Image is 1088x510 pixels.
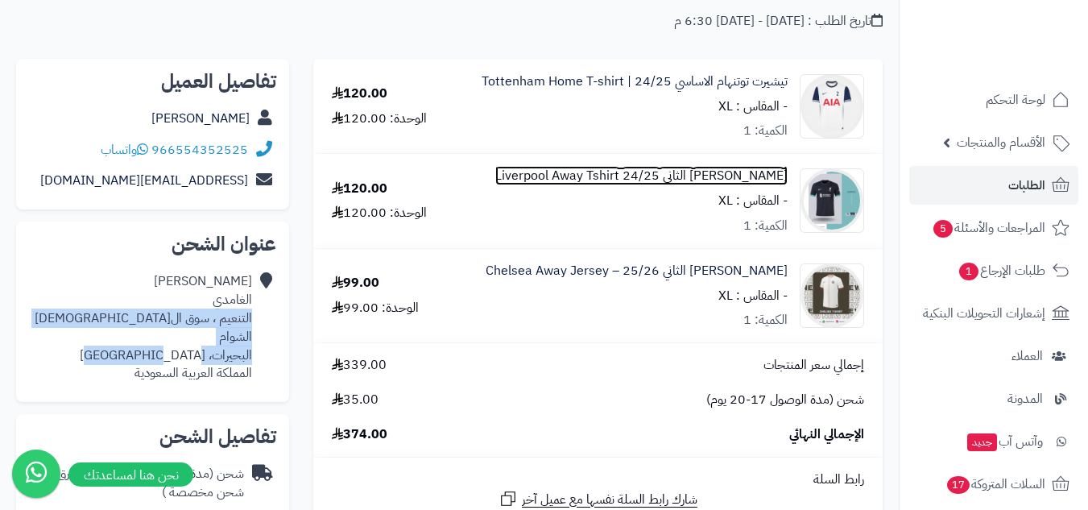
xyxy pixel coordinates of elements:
[800,168,863,233] img: 1725826042-LIVERPOOL-90x90.png
[909,294,1078,333] a: إشعارات التحويلات البنكية
[978,45,1073,79] img: logo-2.png
[909,209,1078,247] a: المراجعات والأسئلة5
[718,191,788,210] small: - المقاس : XL
[498,489,697,509] a: شارك رابط السلة نفسها مع عميل آخر
[332,299,419,317] div: الوحدة: 99.00
[29,72,276,91] h2: تفاصيل العميل
[101,140,148,160] a: واتساب
[332,110,427,128] div: الوحدة: 120.00
[763,356,864,375] span: إجمالي سعر المنتجات
[909,379,1078,418] a: المدونة
[909,337,1078,375] a: العملاء
[958,259,1045,282] span: طلبات الإرجاع
[933,220,953,238] span: 5
[966,430,1043,453] span: وآتس آب
[482,73,788,91] a: تيشيرت توتنهام الاساسي 24/25 | Tottenham Home T-shirt
[923,302,1045,325] span: إشعارات التحويلات البنكية
[909,465,1078,504] a: السلات المتروكة17
[959,263,978,280] span: 1
[332,274,379,292] div: 99.00
[718,97,788,116] small: - المقاس : XL
[945,473,1045,495] span: السلات المتروكة
[40,171,248,190] a: [EMAIL_ADDRESS][DOMAIN_NAME]
[332,85,387,103] div: 120.00
[29,234,276,254] h2: عنوان الشحن
[332,204,427,222] div: الوحدة: 120.00
[332,391,379,409] span: 35.00
[332,180,387,198] div: 120.00
[909,251,1078,290] a: طلبات الإرجاع1
[29,427,276,446] h2: تفاصيل الشحن
[743,217,788,235] div: الكمية: 1
[486,262,788,280] a: [PERSON_NAME] الثاني 25/26 – Chelsea Away Jersey
[909,422,1078,461] a: وآتس آبجديد
[800,74,863,139] img: 1720713970-WhatsApp%20Image%202024-07-09%20at%2013.53.16_844caa43-90x90.jpg
[957,131,1045,154] span: الأقسام والمنتجات
[932,217,1045,239] span: المراجعات والأسئلة
[151,109,250,128] a: [PERSON_NAME]
[706,391,864,409] span: شحن (مدة الوصول 17-20 يوم)
[332,425,387,444] span: 374.00
[29,272,252,383] div: [PERSON_NAME] الغامدي التنعيم ، سوق ال[DEMOGRAPHIC_DATA] الشوام البحيرات، [GEOGRAPHIC_DATA] الممل...
[789,425,864,444] span: الإجمالي النهائي
[151,140,248,160] a: 966554352525
[718,286,788,305] small: - المقاس : XL
[947,476,970,494] span: 17
[1011,345,1043,367] span: العملاء
[674,12,883,31] div: تاريخ الطلب : [DATE] - [DATE] 6:30 م
[320,471,876,489] div: رابط السلة
[967,433,997,451] span: جديد
[495,167,788,185] a: [PERSON_NAME] الثاني 24/25 Liverpool Away Tshirt
[909,166,1078,205] a: الطلبات
[522,491,697,509] span: شارك رابط السلة نفسها مع عميل آخر
[743,122,788,140] div: الكمية: 1
[1007,388,1043,410] span: المدونة
[743,311,788,330] div: الكمية: 1
[800,263,863,328] img: 1749781153-%D8%AA%D9%8A%D8%B4%D8%B1%D8%AA%D8%A7%D8%AA%20%D8%A7%D9%84%D9%85%D9%88%D9%82%D8%B9%20(1...
[909,81,1078,119] a: لوحة التحكم
[332,356,387,375] span: 339.00
[1008,174,1045,197] span: الطلبات
[986,89,1045,111] span: لوحة التحكم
